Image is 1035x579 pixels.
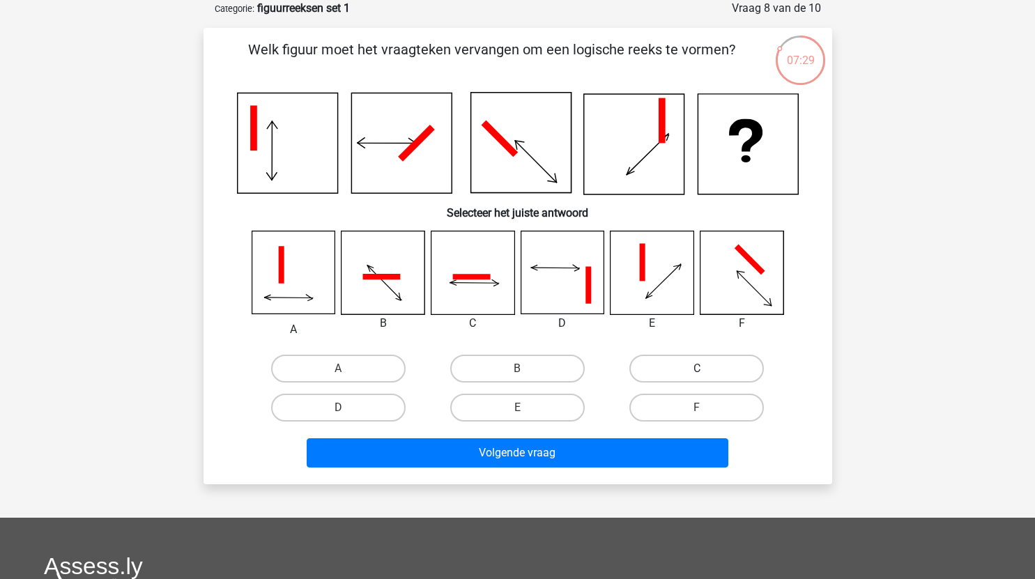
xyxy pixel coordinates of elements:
[226,39,758,81] p: Welk figuur moet het vraagteken vervangen om een logische reeks te vormen?
[271,355,406,383] label: A
[689,315,795,332] div: F
[257,1,350,15] strong: figuurreeksen set 1
[450,355,585,383] label: B
[629,355,764,383] label: C
[215,3,254,14] small: Categorie:
[330,315,436,332] div: B
[599,315,705,332] div: E
[241,321,346,338] div: A
[450,394,585,422] label: E
[420,315,526,332] div: C
[510,315,615,332] div: D
[226,195,810,219] h6: Selecteer het juiste antwoord
[307,438,728,468] button: Volgende vraag
[271,394,406,422] label: D
[774,34,827,69] div: 07:29
[629,394,764,422] label: F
